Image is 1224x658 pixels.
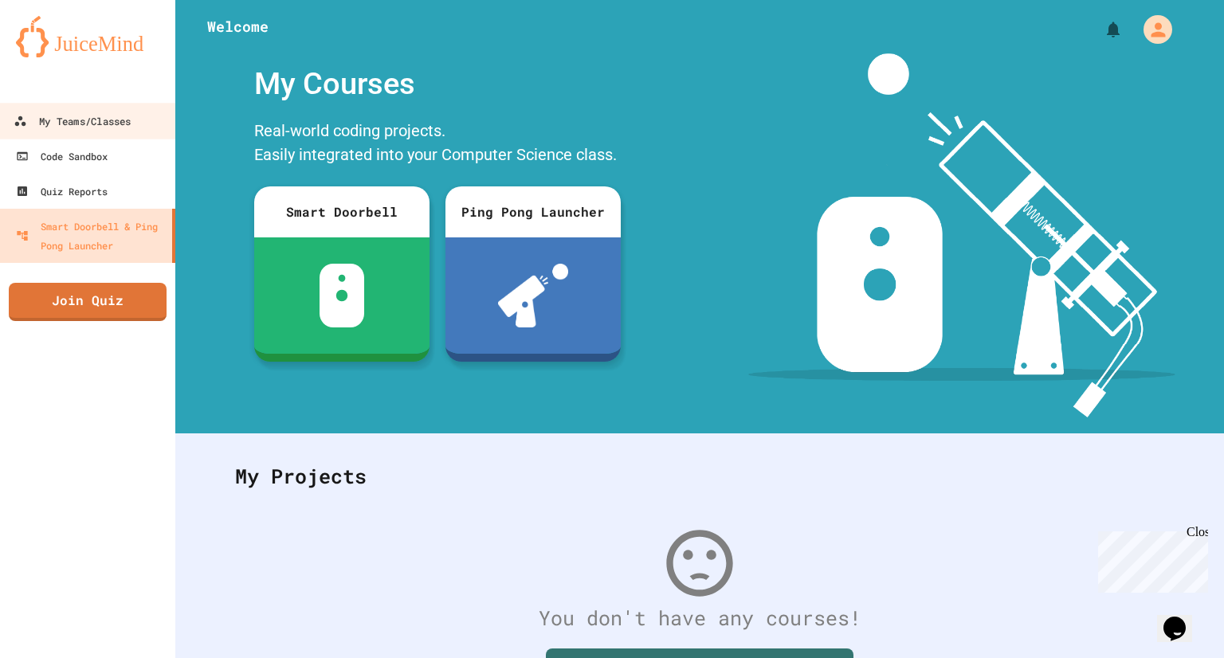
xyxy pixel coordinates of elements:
[1157,594,1208,642] iframe: chat widget
[1092,525,1208,593] iframe: chat widget
[219,603,1180,633] div: You don't have any courses!
[246,53,629,115] div: My Courses
[748,53,1175,417] img: banner-image-my-projects.png
[9,283,167,321] a: Join Quiz
[246,115,629,174] div: Real-world coding projects. Easily integrated into your Computer Science class.
[320,264,365,327] img: sdb-white.svg
[16,16,159,57] img: logo-orange.svg
[1127,11,1176,48] div: My Account
[6,6,110,101] div: Chat with us now!Close
[1074,16,1127,43] div: My Notifications
[445,186,621,237] div: Ping Pong Launcher
[498,264,569,327] img: ppl-with-ball.png
[219,445,1180,507] div: My Projects
[254,186,430,237] div: Smart Doorbell
[16,147,108,166] div: Code Sandbox
[14,112,131,131] div: My Teams/Classes
[16,182,108,201] div: Quiz Reports
[16,217,166,255] div: Smart Doorbell & Ping Pong Launcher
